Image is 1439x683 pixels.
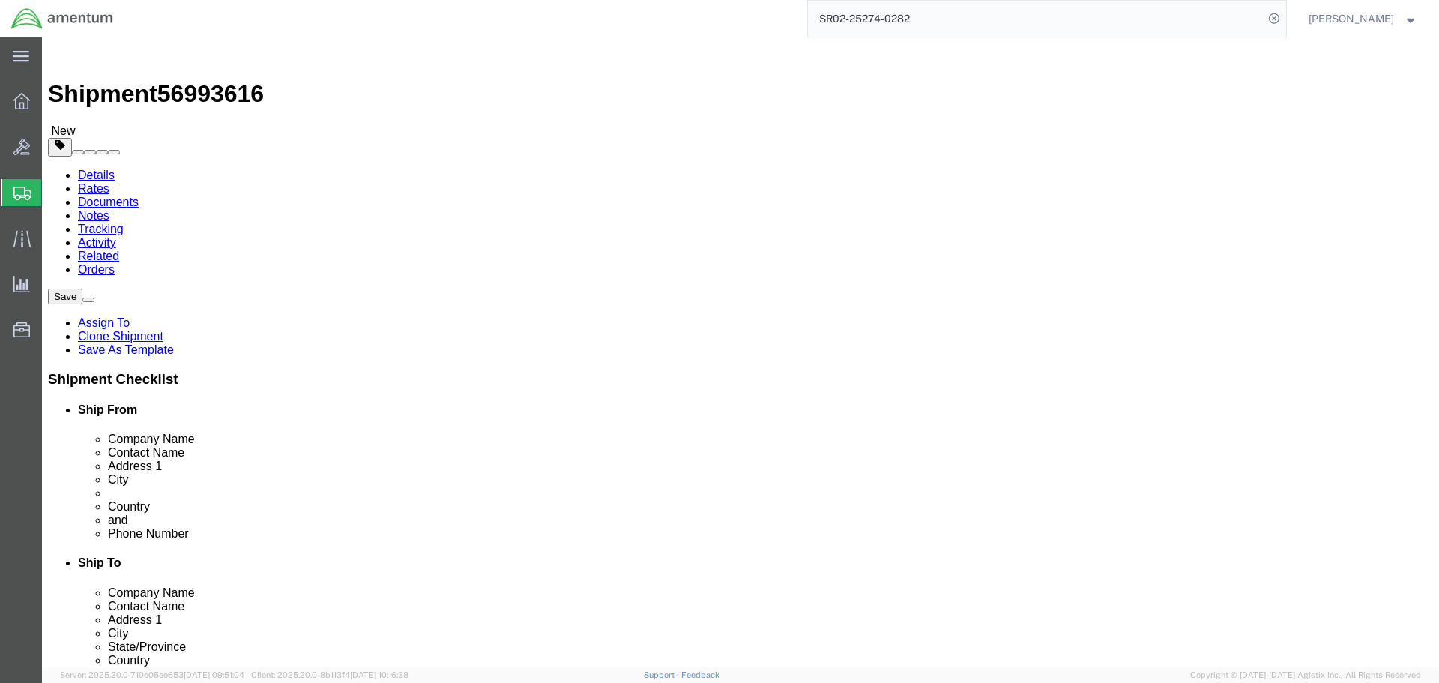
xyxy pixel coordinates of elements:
[1308,10,1419,28] button: [PERSON_NAME]
[681,670,719,679] a: Feedback
[1190,669,1421,682] span: Copyright © [DATE]-[DATE] Agistix Inc., All Rights Reserved
[42,37,1439,667] iframe: FS Legacy Container
[350,670,408,679] span: [DATE] 10:16:38
[644,670,681,679] a: Support
[60,670,244,679] span: Server: 2025.20.0-710e05ee653
[251,670,408,679] span: Client: 2025.20.0-8b113f4
[1309,10,1394,27] span: Carlos Echevarria
[808,1,1264,37] input: Search for shipment number, reference number
[184,670,244,679] span: [DATE] 09:51:04
[10,7,114,30] img: logo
